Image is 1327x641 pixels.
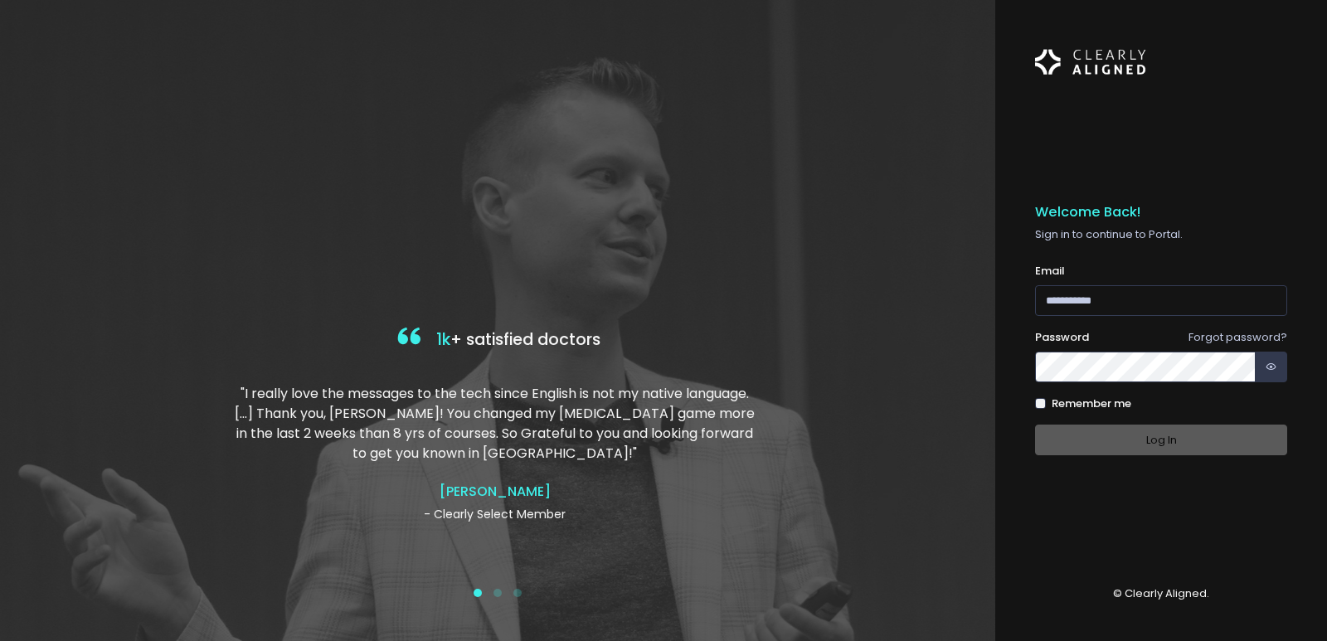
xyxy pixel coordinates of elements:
[1035,40,1146,85] img: Logo Horizontal
[1035,329,1089,346] label: Password
[1035,226,1287,243] p: Sign in to continue to Portal.
[235,384,755,464] p: "I really love the messages to the tech since English is not my native language. […] Thank you, [...
[235,323,761,357] h4: + satisfied doctors
[1035,263,1065,279] label: Email
[1052,396,1131,412] label: Remember me
[235,506,755,523] p: - Clearly Select Member
[1035,204,1287,221] h5: Welcome Back!
[436,328,450,351] span: 1k
[1035,585,1287,602] p: © Clearly Aligned.
[1188,329,1287,345] a: Forgot password?
[235,483,755,499] h4: [PERSON_NAME]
